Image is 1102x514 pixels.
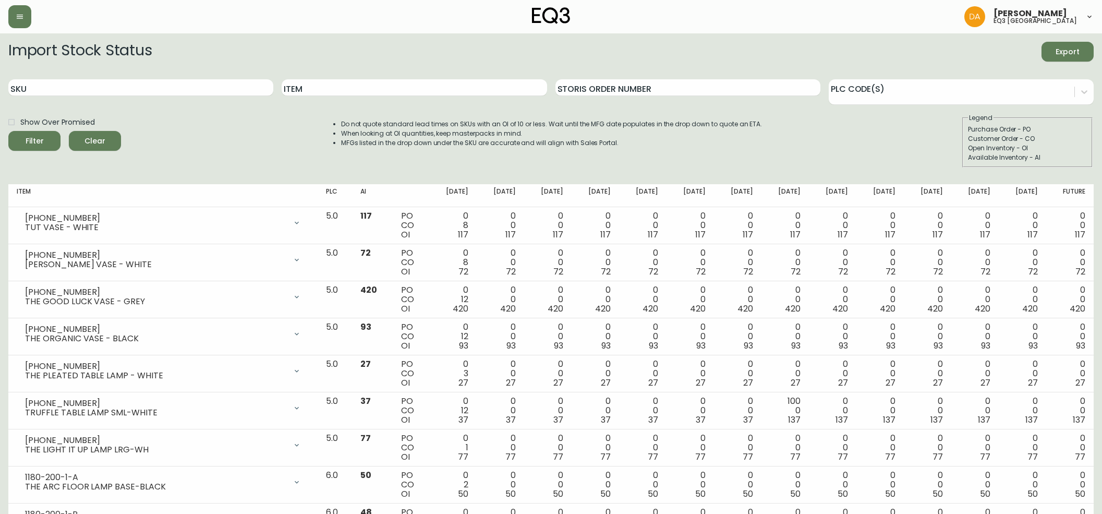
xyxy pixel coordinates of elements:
button: Filter [8,131,60,151]
span: 117 [648,229,658,241]
span: 72 [743,266,753,278]
div: 0 0 [722,322,753,351]
span: 93 [1076,340,1085,352]
span: 93 [744,340,753,352]
div: THE LIGHT IT UP LAMP LRG-WH [25,445,286,455]
li: MFGs listed in the drop down under the SKU are accurate and will align with Sales Portal. [341,138,762,148]
span: OI [401,414,410,426]
div: 0 0 [960,322,990,351]
div: 0 0 [912,434,943,462]
div: 0 8 [438,248,468,277]
div: 0 0 [1055,211,1085,240]
div: PO CO [401,360,420,388]
div: 0 0 [960,397,990,425]
div: 0 0 [865,397,895,425]
div: 0 0 [960,285,990,314]
div: [PHONE_NUMBER] [25,399,286,408]
div: 0 0 [532,360,563,388]
span: 93 [506,340,516,352]
span: 37 [506,414,516,426]
div: 0 0 [627,471,658,499]
span: 420 [548,303,563,315]
div: 0 0 [722,285,753,314]
span: 137 [930,414,943,426]
span: 27 [933,377,943,389]
div: 0 0 [1007,434,1038,462]
span: 27 [458,377,468,389]
span: 72 [553,266,563,278]
div: 0 0 [580,397,611,425]
span: 117 [933,229,943,241]
span: 37 [696,414,706,426]
th: [DATE] [809,184,856,207]
div: 0 0 [1007,248,1038,277]
div: 0 0 [912,211,943,240]
div: 0 0 [1055,248,1085,277]
div: 0 0 [580,322,611,351]
th: Future [1046,184,1094,207]
span: 72 [980,266,990,278]
span: 72 [933,266,943,278]
div: [PHONE_NUMBER] [25,362,286,371]
div: 0 0 [675,285,706,314]
span: 77 [743,451,753,463]
div: 0 0 [960,471,990,499]
div: 0 0 [485,360,516,388]
span: 117 [885,229,895,241]
span: 420 [927,303,943,315]
div: 0 0 [912,397,943,425]
div: PO CO [401,248,420,277]
span: OI [401,229,410,241]
span: 77 [838,451,848,463]
div: PO CO [401,397,420,425]
span: 27 [360,358,371,370]
td: 5.0 [318,392,353,429]
th: [DATE] [524,184,572,207]
div: 0 0 [485,248,516,277]
div: [PHONE_NUMBER]THE PLEATED TABLE LAMP - WHITE [17,360,309,382]
span: 77 [980,451,990,463]
div: [PHONE_NUMBER] [25,250,286,260]
span: 93 [934,340,943,352]
div: 0 0 [1007,397,1038,425]
span: 117 [743,229,753,241]
div: 0 0 [960,248,990,277]
div: [PHONE_NUMBER]THE ORGANIC VASE - BLACK [17,322,309,345]
span: 72 [601,266,611,278]
span: 93 [649,340,658,352]
div: 0 0 [675,211,706,240]
span: 77 [505,451,516,463]
span: OI [401,377,410,389]
legend: Legend [968,113,994,123]
span: 420 [500,303,516,315]
div: 0 12 [438,322,468,351]
span: 77 [695,451,706,463]
div: 0 0 [532,471,563,499]
span: 420 [832,303,848,315]
span: 137 [1073,414,1085,426]
th: [DATE] [951,184,999,207]
div: PO CO [401,285,420,314]
div: Purchase Order - PO [968,125,1087,134]
span: 27 [886,377,895,389]
td: 6.0 [318,467,353,504]
span: 117 [695,229,706,241]
div: 0 0 [627,434,658,462]
div: Open Inventory - OI [968,144,1087,153]
div: 0 0 [817,285,848,314]
span: 27 [838,377,848,389]
span: 72 [886,266,895,278]
div: 0 0 [770,248,801,277]
span: 93 [696,340,706,352]
h2: Import Stock Status [8,42,152,62]
div: 0 0 [532,285,563,314]
th: [DATE] [667,184,714,207]
div: 0 0 [580,211,611,240]
div: [PHONE_NUMBER]THE GOOD LUCK VASE - GREY [17,285,309,308]
button: Clear [69,131,121,151]
div: 0 0 [912,360,943,388]
span: OI [401,340,410,352]
span: 420 [1022,303,1038,315]
th: Item [8,184,318,207]
span: 420 [1070,303,1085,315]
